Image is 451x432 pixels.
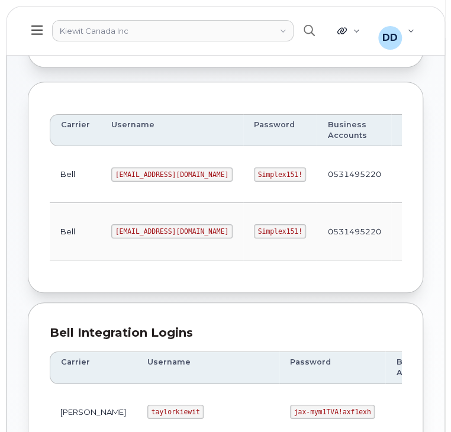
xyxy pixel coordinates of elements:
[137,352,279,384] th: Username
[111,167,233,182] code: [EMAIL_ADDRESS][DOMAIN_NAME]
[50,203,101,260] td: Bell
[370,19,423,43] div: David Davis
[50,146,101,203] td: Bell
[52,20,294,41] a: Kiewit Canada Inc
[111,224,233,238] code: [EMAIL_ADDRESS][DOMAIN_NAME]
[254,224,307,238] code: Simplex151!
[50,114,101,147] th: Carrier
[50,324,401,341] div: Bell Integration Logins
[147,405,204,419] code: taylorkiewit
[279,352,385,384] th: Password
[101,114,243,147] th: Username
[382,31,398,45] span: DD
[50,352,137,384] th: Carrier
[329,19,368,43] div: Quicklinks
[317,114,391,147] th: Business Accounts
[317,203,391,260] td: 0531495220
[254,167,307,182] code: Simplex151!
[290,405,375,419] code: jax-mym1TVA!axf1exh
[317,146,391,203] td: 0531495220
[400,381,442,423] iframe: Messenger Launcher
[243,114,317,147] th: Password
